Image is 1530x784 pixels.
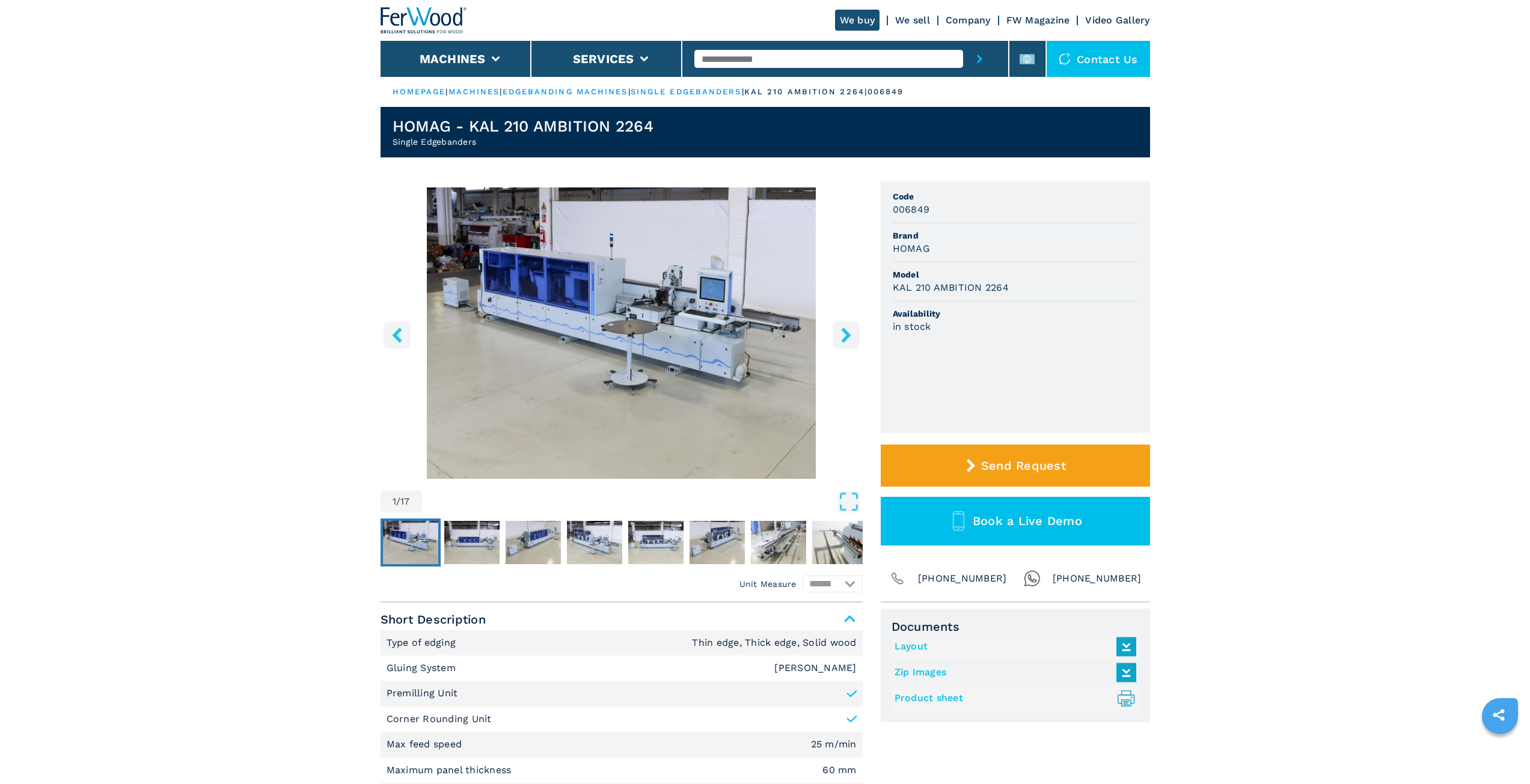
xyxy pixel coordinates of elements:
[893,308,1138,320] span: Availability
[895,663,1130,682] a: Zip Images
[387,764,515,777] p: Maximum panel thickness
[400,497,410,506] span: 17
[810,518,870,567] button: Go to Slide 8
[393,87,446,96] a: HOMEPAGE
[387,713,492,726] p: Corner Rounding Unit
[893,202,930,216] h3: 006849
[835,10,880,31] a: We buy
[742,87,744,96] span: |
[690,521,745,564] img: 39159a2aee5fbfdf6faf679a7f2ad672
[506,521,561,564] img: 4a4290e3164d81714cfa71550ad0e0b5
[981,458,1066,473] span: Send Request
[893,190,1138,202] span: Code
[442,518,502,567] button: Go to Slide 2
[381,518,863,567] nav: Thumbnail Navigation
[892,619,1139,634] span: Documents
[381,609,863,630] span: Short Description
[381,187,863,479] div: Go to Slide 1
[893,320,931,333] h3: in stock
[946,14,991,26] a: Company
[387,661,459,675] p: Gluing System
[1047,41,1150,77] div: Contact us
[381,7,467,34] img: Ferwood
[565,518,625,567] button: Go to Slide 4
[387,636,459,649] p: Type of edging
[895,14,930,26] a: We sell
[893,242,930,255] h3: HOMAG
[383,521,438,564] img: 6fe17006a93ec821e28936a15ed1ed56
[503,87,628,96] a: edgebanding machines
[893,281,1009,294] h3: KAL 210 AMBITION 2264
[893,269,1138,281] span: Model
[1085,14,1149,26] a: Video Gallery
[881,445,1150,487] button: Send Request
[973,514,1082,528] span: Book a Live Demo
[687,518,747,567] button: Go to Slide 6
[1006,14,1070,26] a: FW Magazine
[822,765,856,775] em: 60 mm
[384,321,411,348] button: left-button
[503,518,563,567] button: Go to Slide 3
[744,87,868,97] p: kal 210 ambition 2264 |
[868,87,904,97] p: 006849
[692,638,856,648] em: Thin edge, Thick edge, Solid wood
[393,136,653,148] h2: Single Edgebanders
[396,497,400,506] span: /
[833,321,860,348] button: right-button
[1024,570,1041,587] img: Whatsapp
[444,521,500,564] img: 8402225619e93c29d6a6583c14f43188
[445,87,448,96] span: |
[918,570,1007,587] span: [PHONE_NUMBER]
[1053,570,1142,587] span: [PHONE_NUMBER]
[387,738,465,751] p: Max feed speed
[381,518,441,567] button: Go to Slide 1
[393,497,396,506] span: 1
[425,491,860,512] button: Open Fullscreen
[567,521,622,564] img: f283af4091d545b1fb46b3135700b25d
[774,663,856,673] em: [PERSON_NAME]
[812,521,868,564] img: c55a84f3926cdf87f011b959873a9aee
[881,497,1150,545] button: Book a Live Demo
[631,87,742,96] a: single edgebanders
[895,637,1130,657] a: Layout
[500,87,502,96] span: |
[963,41,996,77] button: submit-button
[626,518,686,567] button: Go to Slide 5
[889,570,906,587] img: Phone
[387,687,458,700] p: Premilling Unit
[1484,700,1514,730] a: sharethis
[739,578,797,590] em: Unit Measure
[895,688,1130,708] a: Product sheet
[573,52,634,66] button: Services
[748,518,809,567] button: Go to Slide 7
[751,521,806,564] img: 4aa023efab17f1d91de8793bc5505ac7
[1059,53,1071,65] img: Contact us
[420,52,486,66] button: Machines
[393,117,653,136] h1: HOMAG - KAL 210 AMBITION 2264
[628,87,631,96] span: |
[893,229,1138,242] span: Brand
[381,187,863,479] img: Single Edgebanders HOMAG KAL 210 AMBITION 2264
[811,740,857,749] em: 25 m/min
[448,87,500,96] a: machines
[628,521,684,564] img: d5a28292da5e6099a7a5aaa94df23383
